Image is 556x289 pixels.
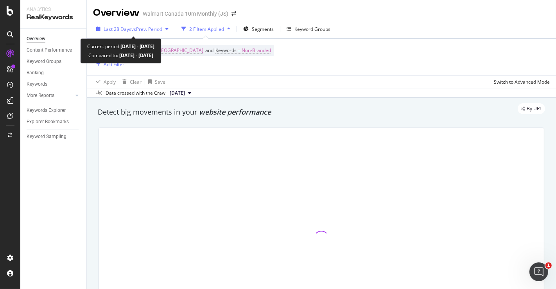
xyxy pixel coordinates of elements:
[529,262,548,281] iframe: Intercom live chat
[118,52,154,59] b: [DATE] - [DATE]
[27,35,81,43] a: Overview
[527,106,542,111] span: By URL
[104,26,131,32] span: Last 28 Days
[27,80,47,88] div: Keywords
[27,118,69,126] div: Explorer Bookmarks
[167,88,194,98] button: [DATE]
[27,69,44,77] div: Ranking
[252,26,274,32] span: Segments
[27,92,54,100] div: More Reports
[104,61,124,68] div: Add Filter
[294,26,330,32] div: Keyword Groups
[104,79,116,85] div: Apply
[27,35,45,43] div: Overview
[231,11,236,16] div: arrow-right-arrow-left
[145,75,165,88] button: Save
[27,13,80,22] div: RealKeywords
[238,47,240,54] span: =
[87,42,155,51] div: Current period:
[491,75,550,88] button: Switch to Advanced Mode
[106,90,167,97] div: Data crossed with the Crawl
[120,43,155,50] b: [DATE] - [DATE]
[215,47,237,54] span: Keywords
[119,75,142,88] button: Clear
[240,23,277,35] button: Segments
[27,80,81,88] a: Keywords
[27,106,66,115] div: Keywords Explorer
[205,47,213,54] span: and
[27,46,72,54] div: Content Performance
[27,133,81,141] a: Keyword Sampling
[131,26,162,32] span: vs Prev. Period
[27,57,61,66] div: Keyword Groups
[27,69,81,77] a: Ranking
[156,45,203,56] span: [GEOGRAPHIC_DATA]
[178,23,233,35] button: 2 Filters Applied
[494,79,550,85] div: Switch to Advanced Mode
[88,51,154,60] div: Compared to:
[155,79,165,85] div: Save
[143,10,228,18] div: Walmart Canada 10m Monthly (JS)
[242,45,271,56] span: Non-Branded
[27,106,81,115] a: Keywords Explorer
[27,46,81,54] a: Content Performance
[27,133,66,141] div: Keyword Sampling
[93,59,124,69] button: Add Filter
[27,57,81,66] a: Keyword Groups
[130,79,142,85] div: Clear
[545,262,552,269] span: 1
[170,90,185,97] span: 2025 Aug. 29th
[518,103,545,114] div: legacy label
[27,118,81,126] a: Explorer Bookmarks
[93,75,116,88] button: Apply
[27,6,80,13] div: Analytics
[93,23,172,35] button: Last 28 DaysvsPrev. Period
[27,92,73,100] a: More Reports
[189,26,224,32] div: 2 Filters Applied
[283,23,334,35] button: Keyword Groups
[93,6,140,20] div: Overview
